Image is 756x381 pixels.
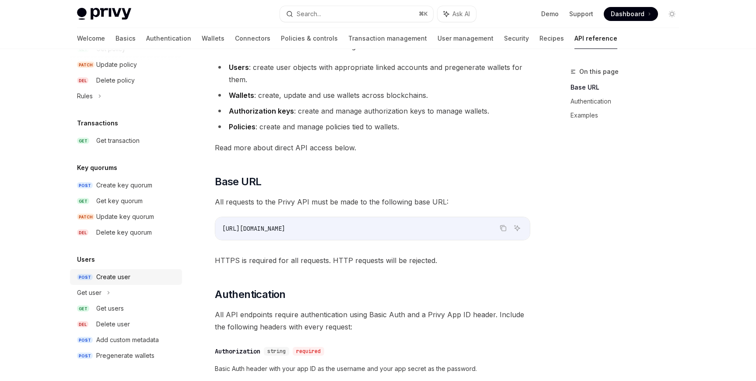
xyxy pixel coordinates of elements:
span: HTTPS is required for all requests. HTTP requests will be rejected. [215,254,530,267]
div: Get transaction [96,135,140,146]
span: Read more about direct API access below. [215,142,530,154]
a: Authentication [570,94,686,108]
a: POSTCreate key quorum [70,177,182,193]
a: Wallets [202,28,224,49]
a: Policies & controls [281,28,338,49]
button: Toggle dark mode [665,7,679,21]
button: Copy the contents from the code block [497,222,509,234]
span: On this page [579,66,619,77]
h5: Key quorums [77,163,117,173]
a: Security [504,28,529,49]
a: Basics [115,28,136,49]
a: GETGet transaction [70,133,182,149]
button: Search...⌘K [280,6,433,22]
div: Update policy [96,59,137,70]
span: string [267,348,286,355]
a: Dashboard [604,7,658,21]
span: POST [77,182,93,189]
span: GET [77,138,89,144]
div: Update key quorum [96,211,154,222]
h5: Transactions [77,118,118,128]
span: DEL [77,77,88,84]
span: Dashboard [611,10,644,18]
div: Get key quorum [96,196,143,206]
span: POST [77,337,93,343]
a: User management [437,28,493,49]
a: Demo [541,10,559,18]
a: API reference [574,28,617,49]
div: Get users [96,303,124,314]
a: GETGet key quorum [70,193,182,209]
div: Authorization [215,347,260,356]
strong: Policies [229,122,255,131]
span: Basic Auth header with your app ID as the username and your app secret as the password. [215,364,530,374]
a: POSTPregenerate wallets [70,348,182,364]
div: Create user [96,272,130,282]
span: PATCH [77,214,94,220]
h5: Users [77,254,95,265]
span: POST [77,353,93,359]
span: All requests to the Privy API must be made to the following base URL: [215,196,530,208]
span: DEL [77,229,88,236]
a: Authentication [146,28,191,49]
span: ⌘ K [419,10,428,17]
div: Create key quorum [96,180,152,190]
a: DELDelete user [70,316,182,332]
span: Authentication [215,287,286,301]
div: Add custom metadata [96,335,159,345]
div: Rules [77,91,93,101]
button: Ask AI [511,222,523,234]
div: Delete key quorum [96,227,152,238]
div: required [293,347,324,356]
a: Base URL [570,80,686,94]
a: PATCHUpdate policy [70,57,182,73]
a: Support [569,10,593,18]
span: GET [77,198,89,204]
li: : create and manage policies tied to wallets. [215,121,530,133]
span: All API endpoints require authentication using Basic Auth and a Privy App ID header. Include the ... [215,308,530,333]
span: DEL [77,321,88,328]
li: : create and manage authorization keys to manage wallets. [215,105,530,117]
strong: Wallets [229,91,254,100]
div: Delete policy [96,75,135,86]
li: : create user objects with appropriate linked accounts and pregenerate wallets for them. [215,61,530,86]
span: Ask AI [452,10,470,18]
a: PATCHUpdate key quorum [70,209,182,225]
a: Examples [570,108,686,122]
div: Delete user [96,319,130,329]
strong: Authorization keys [229,107,294,115]
a: POSTAdd custom metadata [70,332,182,348]
span: [URL][DOMAIN_NAME] [222,225,285,232]
span: PATCH [77,62,94,68]
a: POSTCreate user [70,269,182,285]
span: POST [77,274,93,281]
li: : create, update and use wallets across blockchains. [215,89,530,101]
img: light logo [77,8,131,20]
a: GETGet users [70,301,182,316]
a: Connectors [235,28,270,49]
span: Base URL [215,175,261,189]
a: Welcome [77,28,105,49]
div: Search... [297,9,321,19]
a: DELDelete key quorum [70,225,182,240]
span: GET [77,305,89,312]
a: Transaction management [348,28,427,49]
button: Ask AI [437,6,476,22]
a: Recipes [539,28,564,49]
div: Get user [77,287,101,298]
div: Pregenerate wallets [96,350,154,361]
a: DELDelete policy [70,73,182,88]
strong: Users [229,63,249,72]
